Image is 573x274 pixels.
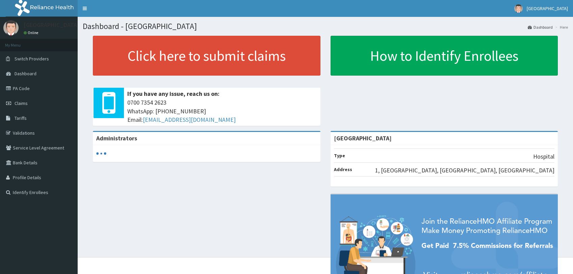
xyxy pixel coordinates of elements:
b: Administrators [96,134,137,142]
a: [EMAIL_ADDRESS][DOMAIN_NAME] [143,116,236,124]
h1: Dashboard - [GEOGRAPHIC_DATA] [83,22,568,31]
b: Address [334,166,352,172]
p: 1, [GEOGRAPHIC_DATA], [GEOGRAPHIC_DATA], [GEOGRAPHIC_DATA] [375,166,554,175]
a: Click here to submit claims [93,36,320,76]
strong: [GEOGRAPHIC_DATA] [334,134,392,142]
p: [GEOGRAPHIC_DATA] [24,22,79,28]
span: 0700 7354 2623 WhatsApp: [PHONE_NUMBER] Email: [127,98,317,124]
li: Here [553,24,568,30]
a: Online [24,30,40,35]
svg: audio-loading [96,148,106,159]
b: If you have any issue, reach us on: [127,90,219,98]
b: Type [334,153,345,159]
span: [GEOGRAPHIC_DATA] [527,5,568,11]
p: Hospital [533,152,554,161]
span: Dashboard [15,71,36,77]
a: Dashboard [528,24,553,30]
span: Switch Providers [15,56,49,62]
img: User Image [3,20,19,35]
span: Tariffs [15,115,27,121]
span: Claims [15,100,28,106]
img: User Image [514,4,523,13]
a: How to Identify Enrollees [331,36,558,76]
